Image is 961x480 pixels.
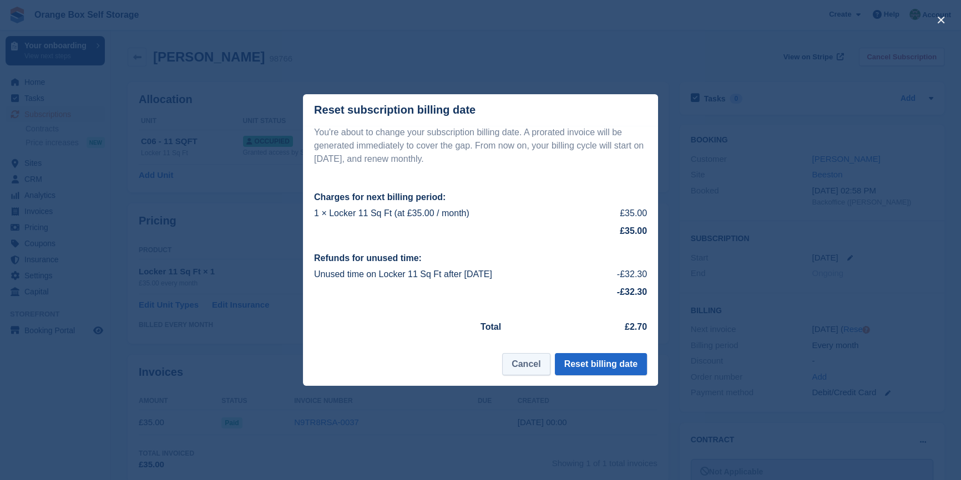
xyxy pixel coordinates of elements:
[314,265,599,283] td: Unused time on Locker 11 Sq Ft after [DATE]
[555,353,647,375] button: Reset billing date
[620,226,647,236] strong: £35.00
[502,353,550,375] button: Cancel
[625,322,647,331] strong: £2.70
[314,253,647,263] h2: Refunds for unused time:
[617,287,647,297] strong: -£32.30
[314,205,598,222] td: 1 × Locker 11 Sq Ft (at £35.00 / month)
[314,192,647,202] h2: Charges for next billing period:
[314,104,476,116] div: Reset subscription billing date
[932,11,950,29] button: close
[598,205,647,222] td: £35.00
[599,265,647,283] td: -£32.30
[314,126,647,166] p: You're about to change your subscription billing date. A prorated invoice will be generated immed...
[480,322,501,331] strong: Total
